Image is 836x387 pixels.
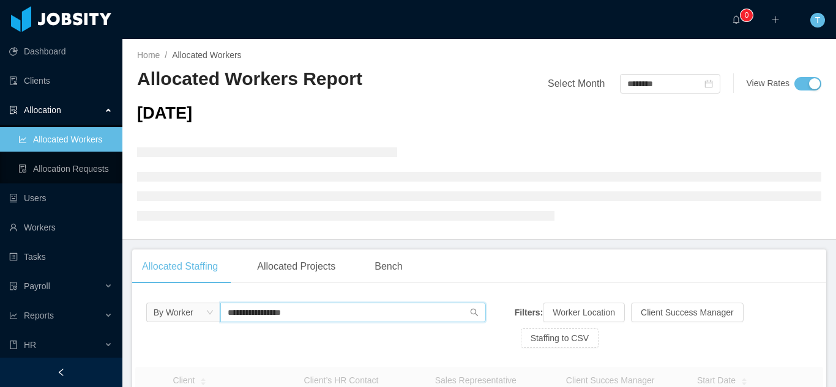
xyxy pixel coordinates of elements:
[172,50,241,60] span: Allocated Workers
[18,127,113,152] a: icon: line-chartAllocated Workers
[9,39,113,64] a: icon: pie-chartDashboard
[247,249,345,284] div: Allocated Projects
[704,79,713,88] i: icon: calendar
[24,281,50,291] span: Payroll
[9,106,18,114] i: icon: solution
[732,15,741,24] i: icon: bell
[18,157,113,181] a: icon: file-doneAllocation Requests
[9,68,113,93] a: icon: auditClients
[137,103,192,122] span: [DATE]
[137,67,479,92] h2: Allocated Workers Report
[9,282,18,290] i: icon: file-protect
[815,13,821,28] span: T
[137,50,160,60] a: Home
[741,9,753,21] sup: 0
[521,328,599,348] button: Staffing to CSV
[548,78,605,89] span: Select Month
[9,245,113,269] a: icon: profileTasks
[165,50,167,60] span: /
[154,303,193,322] div: By Worker
[746,78,789,88] span: View Rates
[24,340,36,350] span: HR
[9,215,113,240] a: icon: userWorkers
[132,249,228,284] div: Allocated Staffing
[631,303,744,322] button: Client Success Manager
[9,311,18,320] i: icon: line-chart
[543,303,625,322] button: Worker Location
[9,186,113,210] a: icon: robotUsers
[24,311,54,320] span: Reports
[206,309,214,317] i: icon: down
[9,341,18,349] i: icon: book
[24,105,61,115] span: Allocation
[515,308,543,317] strong: Filters:
[771,15,780,24] i: icon: plus
[365,249,412,284] div: Bench
[470,308,479,317] i: icon: search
